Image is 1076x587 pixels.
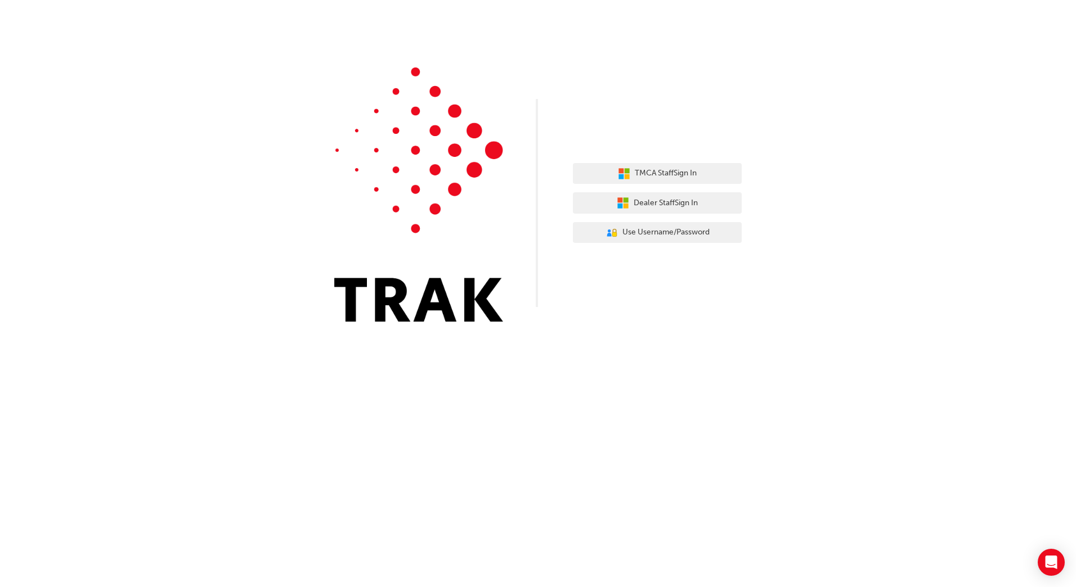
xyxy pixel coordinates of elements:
span: Dealer Staff Sign In [634,197,698,210]
span: Use Username/Password [622,226,710,239]
img: Trak [334,67,503,322]
button: Dealer StaffSign In [573,192,742,214]
button: TMCA StaffSign In [573,163,742,184]
div: Open Intercom Messenger [1038,549,1065,576]
span: TMCA Staff Sign In [635,167,697,180]
button: Use Username/Password [573,222,742,243]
